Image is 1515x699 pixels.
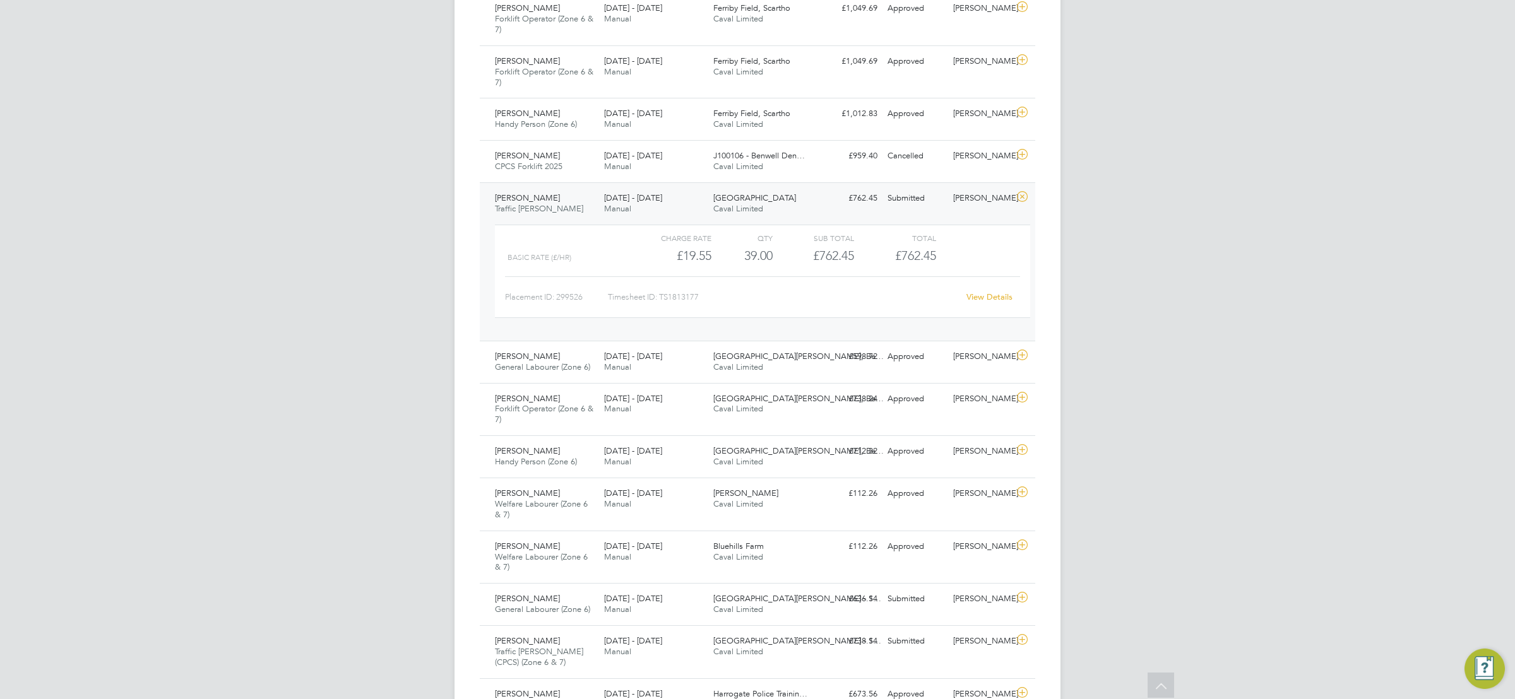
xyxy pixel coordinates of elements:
[604,192,662,203] span: [DATE] - [DATE]
[608,287,958,307] div: Timesheet ID: TS1813177
[604,351,662,361] span: [DATE] - [DATE]
[604,3,662,13] span: [DATE] - [DATE]
[713,604,763,614] span: Caval Limited
[713,351,884,361] span: [GEOGRAPHIC_DATA][PERSON_NAME], Be…
[817,103,882,124] div: £1,012.83
[604,498,631,509] span: Manual
[495,393,560,404] span: [PERSON_NAME]
[882,631,948,652] div: Submitted
[495,488,560,498] span: [PERSON_NAME]
[630,230,711,245] div: Charge rate
[882,536,948,557] div: Approved
[495,351,560,361] span: [PERSON_NAME]
[817,483,882,504] div: £112.26
[713,192,796,203] span: [GEOGRAPHIC_DATA]
[817,146,882,167] div: £959.40
[817,389,882,409] div: £738.24
[495,56,560,66] span: [PERSON_NAME]
[882,146,948,167] div: Cancelled
[495,108,560,119] span: [PERSON_NAME]
[713,593,881,604] span: [GEOGRAPHIC_DATA][PERSON_NAME] - S…
[882,441,948,462] div: Approved
[713,361,763,372] span: Caval Limited
[495,604,590,614] span: General Labourer (Zone 6)
[948,389,1014,409] div: [PERSON_NAME]
[713,119,763,129] span: Caval Limited
[882,346,948,367] div: Approved
[773,245,854,266] div: £762.45
[948,536,1014,557] div: [PERSON_NAME]
[713,203,763,214] span: Caval Limited
[713,688,807,699] span: Harrogate Police Trainin…
[495,456,577,467] span: Handy Person (Zone 6)
[948,103,1014,124] div: [PERSON_NAME]
[495,646,583,667] span: Traffic [PERSON_NAME] (CPCS) (Zone 6 & 7)
[604,361,631,372] span: Manual
[604,646,631,657] span: Manual
[495,192,560,203] span: [PERSON_NAME]
[713,635,881,646] span: [GEOGRAPHIC_DATA][PERSON_NAME] - S…
[713,551,763,562] span: Caval Limited
[713,150,805,161] span: J100106 - Benwell Den…
[713,456,763,467] span: Caval Limited
[604,56,662,66] span: [DATE] - [DATE]
[882,103,948,124] div: Approved
[713,541,764,551] span: Bluehills Farm
[895,248,936,263] span: £762.45
[713,403,763,414] span: Caval Limited
[948,589,1014,609] div: [PERSON_NAME]
[604,161,631,172] span: Manual
[713,445,884,456] span: [GEOGRAPHIC_DATA][PERSON_NAME], Be…
[948,483,1014,504] div: [PERSON_NAME]
[817,536,882,557] div: £112.26
[948,188,1014,209] div: [PERSON_NAME]
[713,498,763,509] span: Caval Limited
[604,203,631,214] span: Manual
[882,51,948,72] div: Approved
[604,551,631,562] span: Manual
[713,66,763,77] span: Caval Limited
[882,589,948,609] div: Submitted
[817,589,882,609] div: £636.14
[604,541,662,551] span: [DATE] - [DATE]
[713,108,790,119] span: Ferriby Field, Scartho
[817,441,882,462] div: £712.32
[713,393,884,404] span: [GEOGRAPHIC_DATA][PERSON_NAME], Be…
[604,119,631,129] span: Manual
[495,445,560,456] span: [PERSON_NAME]
[711,245,773,266] div: 39.00
[630,245,711,266] div: £19.55
[495,203,583,214] span: Traffic [PERSON_NAME]
[495,161,562,172] span: CPCS Forklift 2025
[495,3,560,13] span: [PERSON_NAME]
[854,230,936,245] div: Total
[505,287,608,307] div: Placement ID: 299526
[604,593,662,604] span: [DATE] - [DATE]
[882,483,948,504] div: Approved
[713,3,790,13] span: Ferriby Field, Scartho
[495,403,593,425] span: Forklift Operator (Zone 6 & 7)
[604,13,631,24] span: Manual
[604,604,631,614] span: Manual
[948,146,1014,167] div: [PERSON_NAME]
[495,66,593,88] span: Forklift Operator (Zone 6 & 7)
[817,346,882,367] div: £598.72
[713,13,763,24] span: Caval Limited
[604,393,662,404] span: [DATE] - [DATE]
[604,635,662,646] span: [DATE] - [DATE]
[713,488,778,498] span: [PERSON_NAME]
[604,456,631,467] span: Manual
[948,631,1014,652] div: [PERSON_NAME]
[495,593,560,604] span: [PERSON_NAME]
[948,346,1014,367] div: [PERSON_NAME]
[713,646,763,657] span: Caval Limited
[604,150,662,161] span: [DATE] - [DATE]
[495,551,588,573] span: Welfare Labourer (Zone 6 & 7)
[713,161,763,172] span: Caval Limited
[1464,649,1505,689] button: Engage Resource Center
[495,541,560,551] span: [PERSON_NAME]
[495,635,560,646] span: [PERSON_NAME]
[713,56,790,66] span: Ferriby Field, Scartho
[882,389,948,409] div: Approved
[882,188,948,209] div: Submitted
